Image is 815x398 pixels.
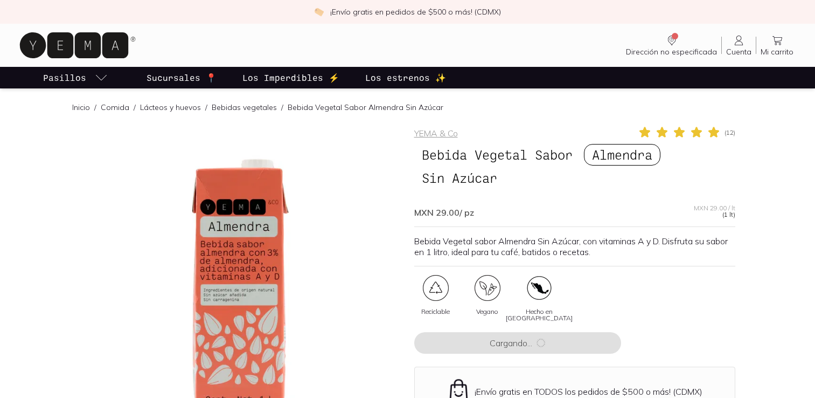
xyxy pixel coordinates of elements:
[526,275,552,301] img: artboard-3-copy-22x_c9daec04-8bad-4784-930e-66672e948571=fwebp-q70-w96
[43,71,86,84] p: Pasillos
[129,102,140,113] span: /
[314,7,324,17] img: check
[626,47,717,57] span: Dirección no especificada
[756,34,798,57] a: Mi carrito
[240,67,342,88] a: Los Imperdibles ⚡️
[722,211,735,218] span: (1 lt)
[365,71,446,84] p: Los estrenos ✨
[761,47,793,57] span: Mi carrito
[277,102,288,113] span: /
[147,71,217,84] p: Sucursales 📍
[72,102,90,112] a: Inicio
[476,308,498,315] span: Vegano
[41,67,110,88] a: pasillo-todos-link
[140,102,201,112] a: Lácteos y huevos
[414,168,505,188] span: Sin Azúcar
[506,308,573,321] span: Hecho en [GEOGRAPHIC_DATA]
[90,102,101,113] span: /
[423,275,449,301] img: certificate_48a53943-26ef-4015-b3aa-8f4c5fdc4728=fwebp-q70-w96
[414,332,621,354] button: Cargando...
[201,102,212,113] span: /
[725,129,735,136] span: ( 12 )
[330,6,501,17] p: ¡Envío gratis en pedidos de $500 o más! (CDMX)
[414,207,474,218] span: MXN 29.00 / pz
[622,34,721,57] a: Dirección no especificada
[288,102,443,113] p: Bebida Vegetal Sabor Almendra Sin Azúcar
[242,71,339,84] p: Los Imperdibles ⚡️
[475,275,500,301] img: certificate_86a4b5dc-104e-40e4-a7f8-89b43527f01f=fwebp-q70-w96
[144,67,219,88] a: Sucursales 📍
[414,236,735,257] p: Bebida Vegetal sabor Almendra Sin Azúcar, con vitaminas A y D. Disfruta su sabor en 1 litro, idea...
[726,47,751,57] span: Cuenta
[414,145,580,165] span: Bebida Vegetal Sabor
[421,308,450,315] span: Reciclable
[475,386,702,397] p: ¡Envío gratis en TODOS los pedidos de $500 o más! (CDMX)
[212,102,277,112] a: Bebidas vegetales
[722,34,756,57] a: Cuenta
[694,205,735,211] span: MXN 29.00 / lt
[363,67,448,88] a: Los estrenos ✨
[101,102,129,112] a: Comida
[584,144,660,166] span: Almendra
[414,128,458,139] a: YEMA & Co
